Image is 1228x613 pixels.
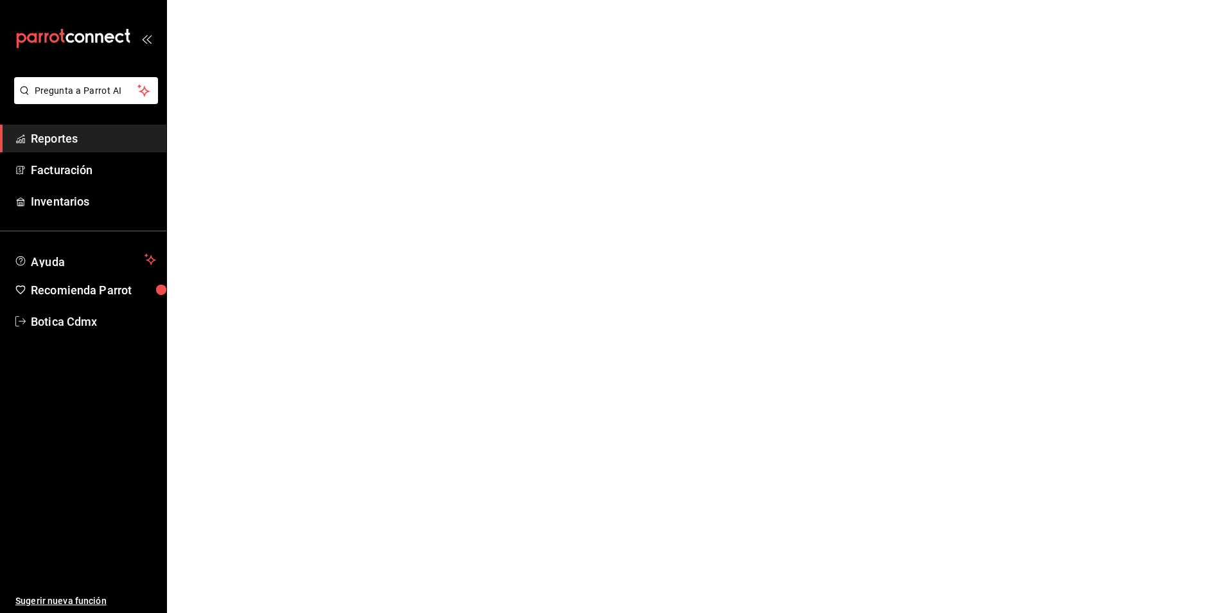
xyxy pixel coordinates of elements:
[31,130,156,147] span: Reportes
[31,313,156,330] span: Botica Cdmx
[31,193,156,210] span: Inventarios
[31,161,156,179] span: Facturación
[9,93,158,107] a: Pregunta a Parrot AI
[141,33,152,44] button: open_drawer_menu
[14,77,158,104] button: Pregunta a Parrot AI
[15,594,156,608] span: Sugerir nueva función
[35,84,138,98] span: Pregunta a Parrot AI
[31,281,156,299] span: Recomienda Parrot
[31,252,139,267] span: Ayuda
